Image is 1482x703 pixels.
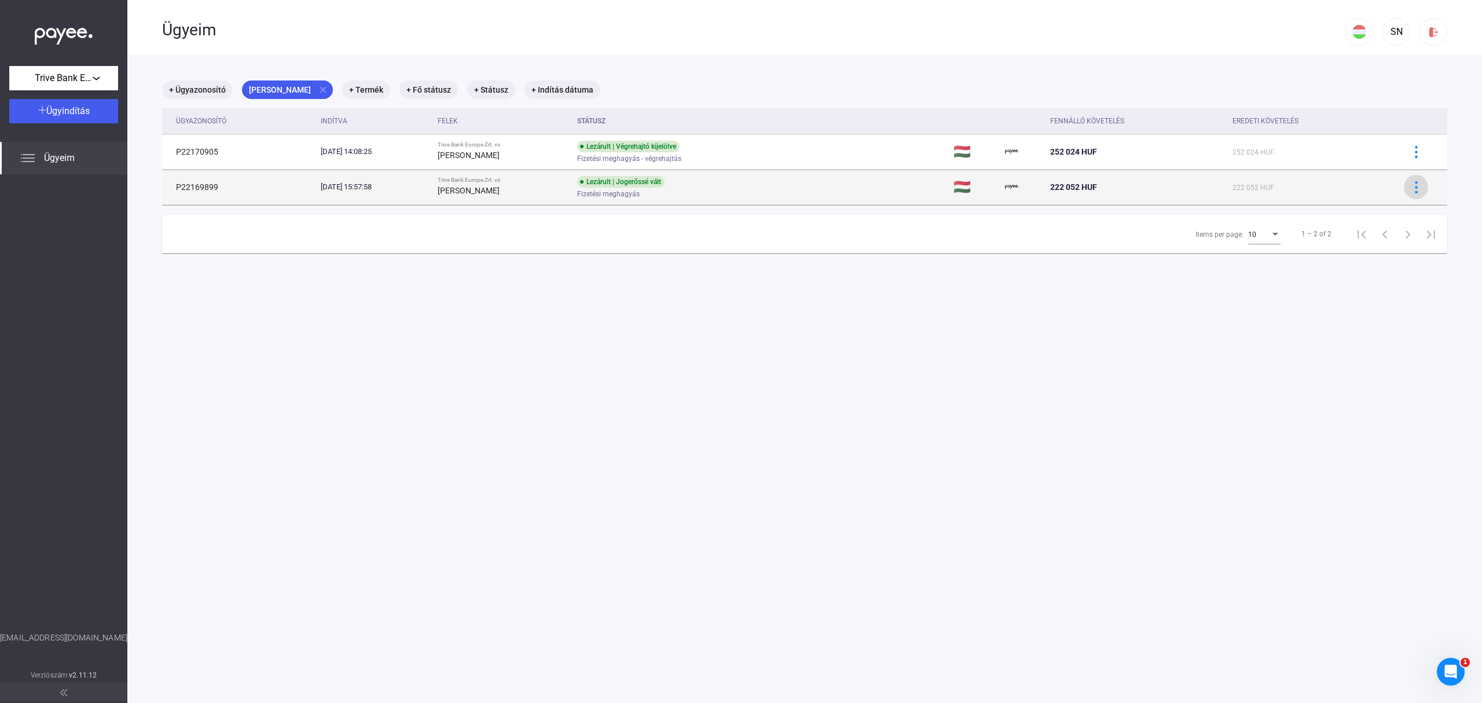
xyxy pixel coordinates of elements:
img: arrow-double-left-grey.svg [60,689,67,696]
img: payee-logo [1005,145,1019,159]
span: 10 [1248,230,1256,239]
strong: v2.11.12 [69,671,97,679]
span: 252 024 HUF [1050,147,1097,156]
span: 1 [1461,658,1470,667]
img: payee-logo [1005,180,1019,194]
button: more-blue [1404,175,1428,199]
div: Ügyeim [162,20,1345,40]
div: Eredeti követelés [1232,114,1298,128]
th: Státusz [573,108,949,134]
button: Previous page [1373,222,1396,246]
strong: [PERSON_NAME] [438,151,500,160]
span: Ügyindítás [46,105,90,116]
strong: [PERSON_NAME] [438,186,500,195]
td: P22169899 [162,170,316,204]
div: Eredeti követelés [1232,114,1389,128]
span: Fizetési meghagyás [577,187,640,201]
div: Lezárult | Végrehajtó kijelölve [577,141,680,152]
img: HU [1352,25,1366,39]
div: Lezárult | Jogerőssé vált [577,176,665,188]
button: First page [1350,222,1373,246]
iframe: Intercom live chat [1437,658,1465,686]
mat-chip: [PERSON_NAME] [242,80,333,99]
mat-chip: + Termék [342,80,390,99]
span: Trive Bank Europe Zrt. [35,71,93,85]
mat-chip: + Indítás dátuma [524,80,600,99]
button: Ügyindítás [9,99,118,123]
button: logout-red [1419,18,1447,46]
div: Felek [438,114,568,128]
button: Last page [1419,222,1443,246]
mat-chip: + Ügyazonosító [162,80,233,99]
div: Felek [438,114,458,128]
button: Next page [1396,222,1419,246]
img: white-payee-white-dot.svg [35,21,93,45]
div: [DATE] 15:57:58 [321,181,428,193]
div: SN [1386,25,1406,39]
img: more-blue [1410,181,1422,193]
button: HU [1345,18,1373,46]
span: 252 024 HUF [1232,148,1274,156]
img: more-blue [1410,146,1422,158]
div: Items per page: [1195,228,1243,241]
td: 🇭🇺 [949,134,1000,169]
mat-icon: close [318,85,328,95]
span: 222 052 HUF [1232,184,1274,192]
mat-chip: + Fő státusz [399,80,458,99]
div: Ügyazonosító [176,114,311,128]
div: Indítva [321,114,347,128]
mat-select: Items per page: [1248,227,1281,241]
div: 1 – 2 of 2 [1301,227,1331,241]
mat-chip: + Státusz [467,80,515,99]
div: Indítva [321,114,428,128]
td: P22170905 [162,134,316,169]
span: Ügyeim [44,151,75,165]
div: Fennálló követelés [1050,114,1124,128]
button: SN [1382,18,1410,46]
span: 222 052 HUF [1050,182,1097,192]
img: logout-red [1428,26,1440,38]
div: Trive Bank Europe Zrt. vs [438,141,568,148]
div: [DATE] 14:08:25 [321,146,428,158]
span: Fizetési meghagyás - végrehajtás [577,152,681,166]
div: Ügyazonosító [176,114,226,128]
div: Trive Bank Europe Zrt. vs [438,177,568,184]
img: plus-white.svg [38,106,46,114]
button: more-blue [1404,140,1428,164]
img: list.svg [21,151,35,165]
button: Trive Bank Europe Zrt. [9,66,118,90]
div: Fennálló követelés [1050,114,1223,128]
td: 🇭🇺 [949,170,1000,204]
